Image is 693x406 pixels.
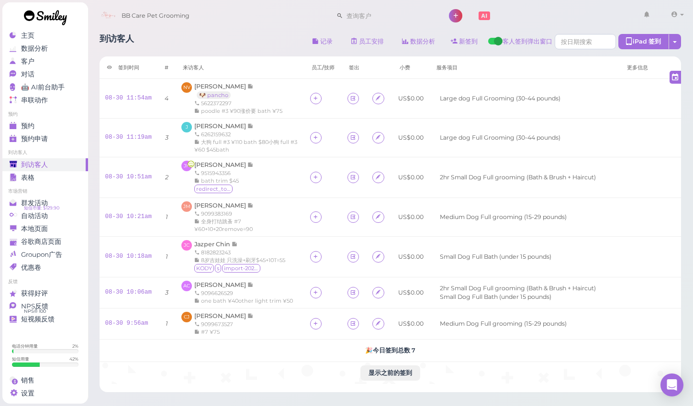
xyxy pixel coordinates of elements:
[21,376,34,384] span: 销售
[2,235,88,248] a: 谷歌商店页面
[2,313,88,326] a: 短视频反馈
[194,289,293,297] div: 9096626529
[21,44,48,53] span: 数据分析
[660,373,683,396] div: Open Intercom Messenger
[194,139,297,153] span: 大狗 full #3 ¥110 bath $80小狗 full #3 ¥60 $45bath
[392,198,429,236] td: US$0.00
[375,95,381,102] i: Agreement form
[247,281,254,288] span: 记录
[100,56,158,79] th: 签到时间
[2,42,88,55] a: 数据分析
[342,56,367,79] th: 签出
[247,122,254,130] span: 记录
[181,240,192,251] span: JC
[165,64,168,71] div: #
[437,133,563,142] li: Large dog Full Grooming (30-44 pounds)
[394,34,443,49] a: 数据分析
[181,122,192,132] span: J
[201,329,220,335] span: #7 ¥75
[166,213,168,220] i: 1
[2,68,88,81] a: 对话
[215,264,221,273] span: s
[21,225,48,233] span: 本地页面
[194,202,254,209] a: [PERSON_NAME]
[194,281,254,288] a: [PERSON_NAME]
[21,199,48,207] span: 群发活动
[2,278,88,285] li: 反馈
[247,312,254,319] span: 记录
[429,56,620,79] th: 服务项目
[105,95,152,101] a: 08-30 11:54am
[2,158,88,171] a: 到访客人
[194,281,247,288] span: [PERSON_NAME]
[165,95,168,102] i: 4
[194,241,232,248] span: Jazper Chin
[122,2,190,29] span: BB Care Pet Grooming
[194,241,238,248] a: Jazper Chin
[437,284,598,293] li: 2hr Small Dog Full grooming (Bath & Brush + Haircut)
[375,320,381,327] i: Agreement form
[201,177,239,184] span: bath trim $45
[375,253,381,260] i: Agreement form
[201,257,285,263] span: 8岁吉娃娃 只洗澡+刷牙$45+10T=55
[194,264,214,273] span: KODY
[181,312,192,322] span: CJ
[24,204,59,212] span: 短信币量: $129.90
[181,82,192,93] span: NV
[21,83,65,91] span: 🤖 AI前台助手
[2,81,88,94] a: 🤖 AI前台助手
[2,171,88,184] a: 表格
[443,34,486,49] a: 新签到
[201,108,282,114] span: poodle #3 ¥90涨价要 bath ¥75
[21,263,41,272] span: 优惠卷
[194,320,254,328] div: 9099673527
[2,209,88,222] a: 自动活动
[2,222,88,235] a: 本地页面
[105,289,152,296] a: 08-30 10:06am
[176,56,304,79] th: 来访客人
[375,213,381,220] i: Agreement form
[375,134,381,141] i: Agreement form
[2,197,88,209] a: 群发活动 短信币量: $129.90
[194,202,247,209] span: [PERSON_NAME]
[620,56,681,79] th: 更多信息
[12,356,29,362] div: 短信用量
[437,293,554,301] li: Small Dog Full Bath (under 15 pounds)
[24,307,46,315] span: NPS® 100
[392,277,429,308] td: US$0.00
[2,29,88,42] a: 主页
[2,387,88,400] a: 设置
[194,99,282,107] div: 5622372297
[360,365,420,381] button: 显示之前的签到
[392,118,429,157] td: US$0.00
[2,55,88,68] a: 客户
[105,320,148,327] a: 08-30 9:56am
[194,83,247,90] span: [PERSON_NAME]
[194,122,254,130] a: [PERSON_NAME]
[165,134,168,141] i: 3
[343,34,392,49] a: 员工安排
[247,202,254,209] span: 记录
[105,253,152,260] a: 08-30 10:18am
[375,289,381,296] i: Agreement form
[194,161,247,168] span: [PERSON_NAME]
[105,134,152,141] a: 08-30 11:19am
[21,70,34,78] span: 对话
[21,289,48,297] span: 获得好评
[392,157,429,198] td: US$0.00
[437,319,569,328] li: Medium Dog Full grooming (15-29 pounds)
[555,34,616,49] input: 按日期搜索
[2,300,88,313] a: NPS反馈 NPS® 100
[247,83,254,90] span: 记录
[2,149,88,156] li: 到访客人
[194,210,299,218] div: 9099383169
[21,238,61,246] span: 谷歌商店页面
[165,289,168,296] i: 3
[197,91,231,99] a: 🐶 pancho
[12,343,38,349] div: 电话分钟用量
[166,253,168,260] i: 1
[181,161,192,171] span: JH
[2,374,88,387] a: 销售
[194,312,254,319] a: [PERSON_NAME]
[247,161,254,168] span: 记录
